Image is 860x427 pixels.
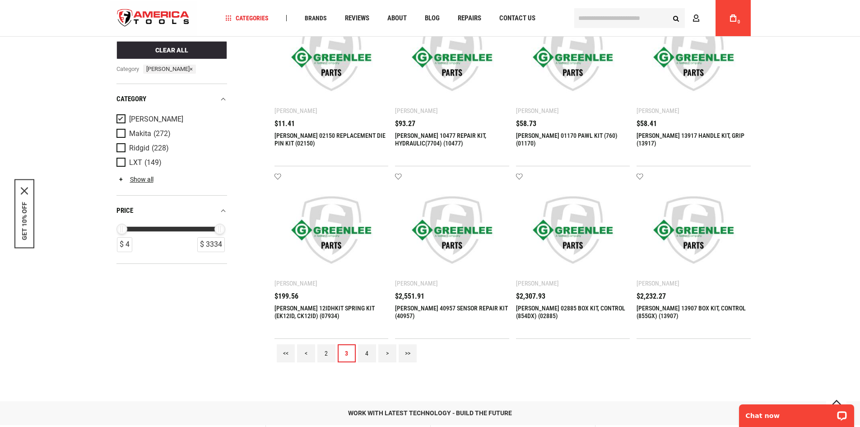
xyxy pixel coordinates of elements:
[425,15,440,22] span: Blog
[274,107,317,114] div: [PERSON_NAME]
[274,132,386,147] a: [PERSON_NAME] 02150 REPLACEMENT DIE PIN KIT (02150)
[110,1,197,35] a: store logo
[338,344,356,362] a: 3
[116,129,225,139] a: Makita (272)
[499,15,535,22] span: Contact Us
[454,12,485,24] a: Repairs
[21,187,28,194] svg: close icon
[525,182,621,278] img: Greenlee 02885 BOX KIT, CONTROL (854DX) (02885)
[21,187,28,194] button: Close
[516,280,559,287] div: [PERSON_NAME]
[190,65,193,72] span: ×
[516,107,559,114] div: [PERSON_NAME]
[637,293,666,300] span: $2,232.27
[129,144,149,152] span: Ridgid
[378,344,396,362] a: >
[116,176,153,183] a: Show all
[274,305,375,319] a: [PERSON_NAME] 12IDHKIT SPRING KIT (EK12ID, CK12ID) (07934)
[516,293,545,300] span: $2,307.93
[345,15,369,22] span: Reviews
[646,182,742,278] img: Greenlee 13907 BOX KIT, CONTROL (855GX) (13907)
[297,344,315,362] a: <
[395,305,508,319] a: [PERSON_NAME] 40957 SENSOR REPAIR KIT (40957)
[495,12,539,24] a: Contact Us
[525,9,621,105] img: Greenlee 01170 PAWL KIT (760) (01170)
[129,115,183,123] span: [PERSON_NAME]
[383,12,411,24] a: About
[395,120,415,127] span: $93.27
[116,84,227,263] div: Product Filters
[395,293,424,300] span: $2,551.91
[395,280,438,287] div: [PERSON_NAME]
[421,12,444,24] a: Blog
[637,132,744,147] a: [PERSON_NAME] 13917 HANDLE KIT, GRIP (13917)
[274,120,295,127] span: $11.41
[116,204,227,216] div: price
[153,130,171,137] span: (272)
[116,114,225,124] a: [PERSON_NAME]
[277,344,295,362] a: <<
[143,64,196,74] span: Greenlee
[129,159,142,167] span: LXT
[21,202,28,240] button: GET 10% OFF
[404,9,500,105] img: Greenlee 10477 REPAIR KIT, HYDRAULIC(7704) (10477)
[221,12,273,24] a: Categories
[395,132,486,147] a: [PERSON_NAME] 10477 REPAIR KIT, HYDRAULIC(7704) (10477)
[341,12,373,24] a: Reviews
[395,107,438,114] div: [PERSON_NAME]
[110,1,197,35] img: America Tools
[637,120,657,127] span: $58.41
[516,120,536,127] span: $58.73
[387,15,407,22] span: About
[305,15,327,21] span: Brands
[116,93,227,105] div: category
[144,159,162,166] span: (149)
[284,9,380,105] img: Greenlee 02150 REPLACEMENT DIE PIN KIT (02150)
[116,158,225,168] a: LXT (149)
[274,293,298,300] span: $199.56
[516,305,625,319] a: [PERSON_NAME] 02885 BOX KIT, CONTROL (854DX) (02885)
[668,9,685,27] button: Search
[274,280,317,287] div: [PERSON_NAME]
[637,107,679,114] div: [PERSON_NAME]
[225,15,269,21] span: Categories
[404,182,500,278] img: Greenlee 40957 SENSOR REPAIR KIT (40957)
[317,344,335,362] a: 2
[399,344,417,362] a: >>
[733,399,860,427] iframe: LiveChat chat widget
[738,19,740,24] span: 0
[516,132,618,147] a: [PERSON_NAME] 01170 PAWL KIT (760) (01170)
[637,305,746,319] a: [PERSON_NAME] 13907 BOX KIT, CONTROL (855GX) (13907)
[301,12,331,24] a: Brands
[646,9,742,105] img: Greenlee 13917 HANDLE KIT, GRIP (13917)
[358,344,376,362] a: 4
[197,237,225,252] div: $ 3334
[637,280,679,287] div: [PERSON_NAME]
[117,237,132,252] div: $ 4
[116,143,225,153] a: Ridgid (228)
[116,41,227,59] button: Clear All
[116,64,140,74] span: category
[152,144,169,152] span: (228)
[284,182,380,278] img: Greenlee 12IDHKIT SPRING KIT (EK12ID, CK12ID) (07934)
[458,15,481,22] span: Repairs
[129,130,151,138] span: Makita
